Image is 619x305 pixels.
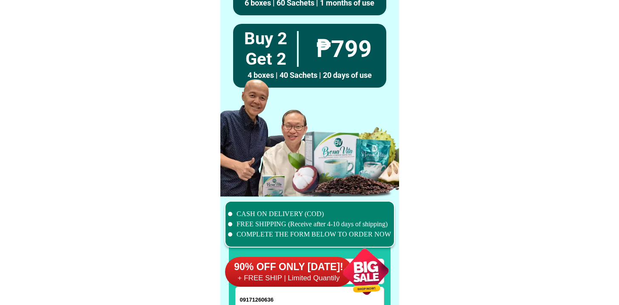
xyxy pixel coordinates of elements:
h6: + FREE SHIP | Limited Quantily [225,274,353,283]
h2: 4 boxes | 40 Sachets | 20 days of use [233,69,386,81]
h2: ₱799 [301,35,387,63]
li: CASH ON DELIVERY (COD) [228,209,391,219]
h6: 90% OFF ONLY [DATE]! [225,261,353,274]
h2: Buy 2 Get 2 [240,29,291,69]
li: COMPLETE THE FORM BELOW TO ORDER NOW [228,229,391,239]
li: FREE SHIPPING (Receive after 4-10 days of shipping) [228,219,391,229]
